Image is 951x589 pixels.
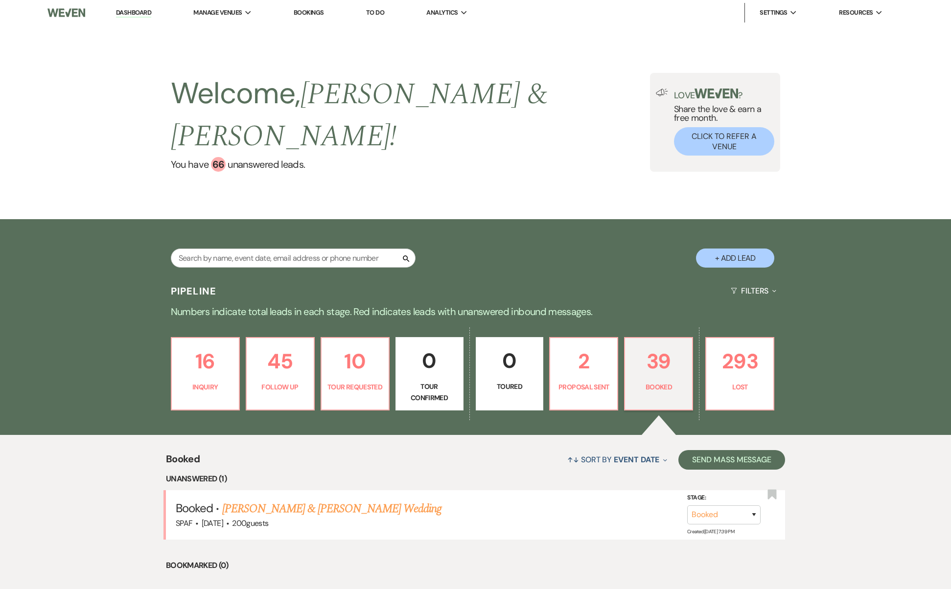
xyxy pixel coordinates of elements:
[47,2,85,23] img: Weven Logo
[211,157,226,172] div: 66
[176,500,213,516] span: Booked
[631,345,686,378] p: 39
[171,72,548,159] span: [PERSON_NAME] & [PERSON_NAME] !
[631,382,686,392] p: Booked
[674,127,774,156] button: Click to Refer a Venue
[202,518,223,528] span: [DATE]
[624,337,693,410] a: 39Booked
[171,284,217,298] h3: Pipeline
[116,8,151,18] a: Dashboard
[687,493,761,503] label: Stage:
[253,382,308,392] p: Follow Up
[556,345,611,378] p: 2
[171,337,240,410] a: 16Inquiry
[246,337,315,410] a: 45Follow Up
[482,381,537,392] p: Toured
[563,447,671,473] button: Sort By Event Date
[253,345,308,378] p: 45
[402,381,457,403] p: Tour Confirmed
[123,304,828,319] p: Numbers indicate total leads in each stage. Red indicates leads with unanswered inbound messages.
[426,8,458,18] span: Analytics
[656,89,668,96] img: loud-speaker-illustration.svg
[232,518,268,528] span: 200 guests
[696,249,774,268] button: + Add Lead
[712,345,767,378] p: 293
[705,337,774,410] a: 293Lost
[171,73,650,157] h2: Welcome,
[395,337,464,410] a: 0Tour Confirmed
[674,89,774,100] p: Love ?
[171,249,416,268] input: Search by name, event date, email address or phone number
[567,454,579,465] span: ↑↓
[668,89,774,156] div: Share the love & earn a free month.
[549,337,618,410] a: 2Proposal Sent
[476,337,544,410] a: 0Toured
[556,382,611,392] p: Proposal Sent
[222,500,441,518] a: [PERSON_NAME] & [PERSON_NAME] Wedding
[166,559,785,572] li: Bookmarked (0)
[687,528,734,535] span: Created: [DATE] 7:39 PM
[402,344,457,377] p: 0
[178,345,233,378] p: 16
[321,337,390,410] a: 10Tour Requested
[366,8,384,17] a: To Do
[166,452,200,473] span: Booked
[712,382,767,392] p: Lost
[178,382,233,392] p: Inquiry
[482,344,537,377] p: 0
[760,8,788,18] span: Settings
[678,450,785,470] button: Send Mass Message
[839,8,873,18] span: Resources
[294,8,324,17] a: Bookings
[695,89,738,98] img: weven-logo-green.svg
[614,454,659,465] span: Event Date
[193,8,242,18] span: Manage Venues
[327,382,383,392] p: Tour Requested
[176,518,192,528] span: SPAF
[171,157,650,172] a: You have 66 unanswered leads.
[166,473,785,485] li: Unanswered (1)
[327,345,383,378] p: 10
[727,278,780,304] button: Filters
